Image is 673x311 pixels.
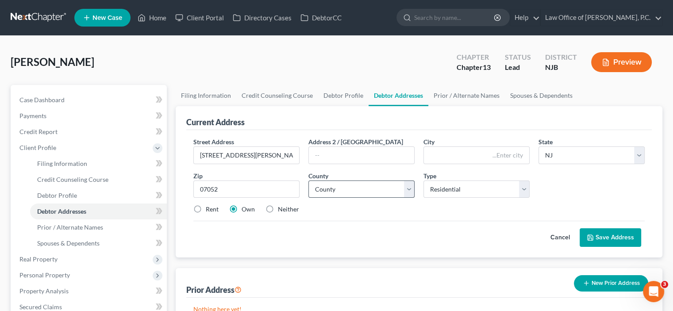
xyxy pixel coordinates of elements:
[19,144,56,151] span: Client Profile
[424,147,529,164] input: Enter city...
[30,156,167,172] a: Filing Information
[423,138,435,146] span: City
[19,112,46,119] span: Payments
[457,62,491,73] div: Chapter
[11,55,94,68] span: [PERSON_NAME]
[428,85,505,106] a: Prior / Alternate Names
[193,172,203,180] span: Zip
[206,205,219,214] label: Rent
[541,229,580,246] button: Cancel
[643,281,664,302] iframe: Intercom live chat
[423,171,436,180] label: Type
[545,52,577,62] div: District
[505,62,531,73] div: Lead
[580,228,641,247] button: Save Address
[30,203,167,219] a: Debtor Addresses
[591,52,652,72] button: Preview
[505,52,531,62] div: Status
[369,85,428,106] a: Debtor Addresses
[308,137,403,146] label: Address 2 / [GEOGRAPHIC_DATA]
[545,62,577,73] div: NJB
[228,10,296,26] a: Directory Cases
[19,287,69,295] span: Property Analysis
[318,85,369,106] a: Debtor Profile
[186,284,242,295] div: Prior Address
[30,235,167,251] a: Spouses & Dependents
[19,271,70,279] span: Personal Property
[194,147,299,164] input: Enter street address
[19,255,58,263] span: Real Property
[510,10,540,26] a: Help
[457,52,491,62] div: Chapter
[30,188,167,203] a: Debtor Profile
[12,108,167,124] a: Payments
[538,138,553,146] span: State
[505,85,578,106] a: Spouses & Dependents
[193,180,300,198] input: XXXXX
[37,176,108,183] span: Credit Counseling Course
[37,160,87,167] span: Filing Information
[19,128,58,135] span: Credit Report
[37,192,77,199] span: Debtor Profile
[30,172,167,188] a: Credit Counseling Course
[278,205,299,214] label: Neither
[176,85,236,106] a: Filing Information
[574,275,648,292] button: New Prior Address
[308,172,328,180] span: County
[92,15,122,21] span: New Case
[12,283,167,299] a: Property Analysis
[661,281,668,288] span: 3
[483,63,491,71] span: 13
[12,124,167,140] a: Credit Report
[12,92,167,108] a: Case Dashboard
[133,10,171,26] a: Home
[296,10,346,26] a: DebtorCC
[309,147,414,164] input: --
[37,239,100,247] span: Spouses & Dependents
[171,10,228,26] a: Client Portal
[19,303,62,311] span: Secured Claims
[414,9,495,26] input: Search by name...
[37,223,103,231] span: Prior / Alternate Names
[186,117,245,127] div: Current Address
[37,207,86,215] span: Debtor Addresses
[193,138,234,146] span: Street Address
[541,10,662,26] a: Law Office of [PERSON_NAME], P.C.
[242,205,255,214] label: Own
[236,85,318,106] a: Credit Counseling Course
[30,219,167,235] a: Prior / Alternate Names
[19,96,65,104] span: Case Dashboard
